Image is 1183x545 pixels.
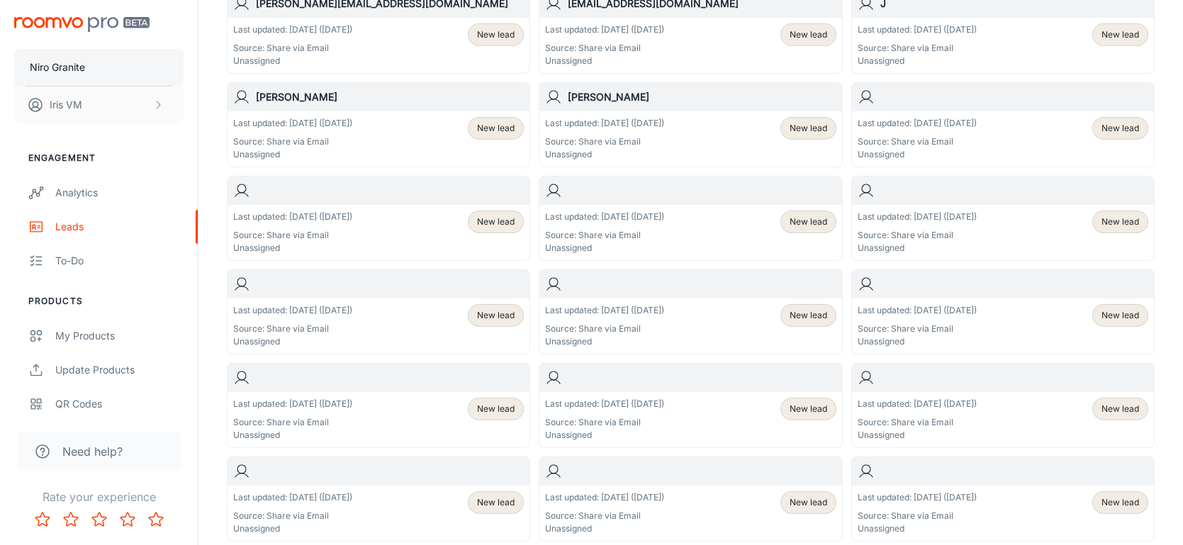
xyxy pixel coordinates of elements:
p: Last updated: [DATE] ([DATE]) [233,117,352,130]
button: Rate 1 star [28,505,57,534]
p: Last updated: [DATE] ([DATE]) [858,117,977,130]
p: Last updated: [DATE] ([DATE]) [858,23,977,36]
a: Last updated: [DATE] ([DATE])Source: Share via EmailUnassignedNew lead [851,269,1155,354]
span: New lead [477,28,515,41]
span: New lead [1101,215,1139,228]
p: Iris VM [50,97,82,113]
p: Last updated: [DATE] ([DATE]) [858,210,977,223]
h6: [PERSON_NAME] [568,89,836,105]
div: Analytics [55,185,184,201]
a: Last updated: [DATE] ([DATE])Source: Share via EmailUnassignedNew lead [851,82,1155,167]
span: New lead [1101,309,1139,322]
p: Unassigned [545,429,664,442]
div: QR Codes [55,396,184,412]
button: Niro Granite [14,49,184,86]
p: Source: Share via Email [545,229,664,242]
p: Unassigned [545,148,664,161]
p: Source: Share via Email [233,229,352,242]
span: New lead [477,122,515,135]
p: Unassigned [233,335,352,348]
p: Unassigned [858,55,977,67]
span: New lead [1101,403,1139,415]
p: Source: Share via Email [545,416,664,429]
p: Source: Share via Email [545,42,664,55]
p: Unassigned [233,242,352,254]
h6: [PERSON_NAME] [256,89,524,105]
p: Source: Share via Email [233,510,352,522]
a: Last updated: [DATE] ([DATE])Source: Share via EmailUnassignedNew lead [227,363,530,448]
span: New lead [790,122,827,135]
p: Unassigned [545,55,664,67]
p: Last updated: [DATE] ([DATE]) [545,117,664,130]
p: Source: Share via Email [233,135,352,148]
p: Unassigned [545,242,664,254]
p: Unassigned [858,242,977,254]
span: New lead [790,496,827,509]
p: Unassigned [233,55,352,67]
button: Iris VM [14,86,184,123]
p: Niro Granite [30,60,85,75]
p: Last updated: [DATE] ([DATE]) [858,491,977,504]
button: Rate 5 star [142,505,170,534]
a: Last updated: [DATE] ([DATE])Source: Share via EmailUnassignedNew lead [539,363,842,448]
p: Source: Share via Email [233,416,352,429]
span: New lead [477,309,515,322]
p: Source: Share via Email [858,42,977,55]
span: New lead [1101,28,1139,41]
p: Source: Share via Email [545,135,664,148]
a: [PERSON_NAME]Last updated: [DATE] ([DATE])Source: Share via EmailUnassignedNew lead [227,82,530,167]
p: Last updated: [DATE] ([DATE]) [545,23,664,36]
span: New lead [790,215,827,228]
a: Last updated: [DATE] ([DATE])Source: Share via EmailUnassignedNew lead [851,176,1155,261]
p: Rate your experience [11,488,186,505]
div: Leads [55,219,184,235]
p: Source: Share via Email [858,416,977,429]
span: New lead [790,309,827,322]
a: Last updated: [DATE] ([DATE])Source: Share via EmailUnassignedNew lead [227,269,530,354]
p: Last updated: [DATE] ([DATE]) [858,304,977,317]
a: Last updated: [DATE] ([DATE])Source: Share via EmailUnassignedNew lead [851,363,1155,448]
span: New lead [477,403,515,415]
p: Last updated: [DATE] ([DATE]) [545,304,664,317]
a: [PERSON_NAME]Last updated: [DATE] ([DATE])Source: Share via EmailUnassignedNew lead [539,82,842,167]
a: Last updated: [DATE] ([DATE])Source: Share via EmailUnassignedNew lead [539,269,842,354]
p: Last updated: [DATE] ([DATE]) [858,398,977,410]
img: Roomvo PRO Beta [14,17,150,32]
p: Unassigned [545,335,664,348]
span: New lead [790,403,827,415]
button: Rate 4 star [113,505,142,534]
p: Last updated: [DATE] ([DATE]) [545,210,664,223]
button: Rate 3 star [85,505,113,534]
span: New lead [1101,496,1139,509]
p: Unassigned [233,429,352,442]
span: Need help? [62,443,123,460]
p: Unassigned [233,148,352,161]
p: Source: Share via Email [233,42,352,55]
p: Source: Share via Email [545,322,664,335]
a: Last updated: [DATE] ([DATE])Source: Share via EmailUnassignedNew lead [539,176,842,261]
p: Last updated: [DATE] ([DATE]) [545,491,664,504]
p: Unassigned [858,429,977,442]
span: New lead [1101,122,1139,135]
div: My Products [55,328,184,344]
p: Source: Share via Email [858,135,977,148]
a: Last updated: [DATE] ([DATE])Source: Share via EmailUnassignedNew lead [851,456,1155,541]
p: Last updated: [DATE] ([DATE]) [233,210,352,223]
span: New lead [477,496,515,509]
p: Unassigned [858,335,977,348]
p: Unassigned [545,522,664,535]
p: Last updated: [DATE] ([DATE]) [233,398,352,410]
a: Last updated: [DATE] ([DATE])Source: Share via EmailUnassignedNew lead [227,176,530,261]
span: New lead [477,215,515,228]
p: Source: Share via Email [858,322,977,335]
div: Update Products [55,362,184,378]
div: To-do [55,253,184,269]
button: Rate 2 star [57,505,85,534]
p: Last updated: [DATE] ([DATE]) [233,491,352,504]
a: Last updated: [DATE] ([DATE])Source: Share via EmailUnassignedNew lead [539,456,842,541]
p: Source: Share via Email [858,229,977,242]
a: Last updated: [DATE] ([DATE])Source: Share via EmailUnassignedNew lead [227,456,530,541]
p: Last updated: [DATE] ([DATE]) [233,304,352,317]
p: Unassigned [858,522,977,535]
span: New lead [790,28,827,41]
